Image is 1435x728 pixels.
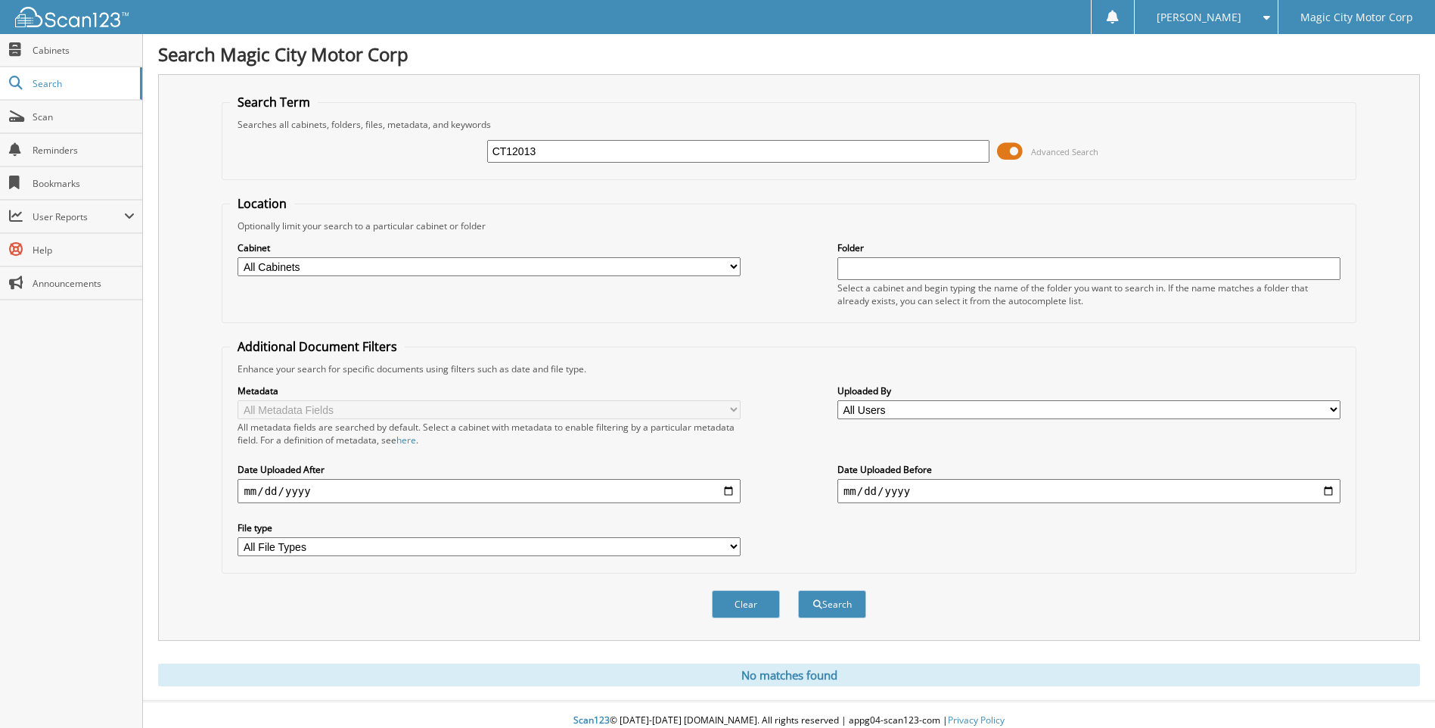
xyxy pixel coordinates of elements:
[837,384,1340,397] label: Uploaded By
[33,144,135,157] span: Reminders
[712,590,780,618] button: Clear
[1300,13,1413,22] span: Magic City Motor Corp
[230,195,294,212] legend: Location
[158,664,1420,686] div: No matches found
[33,110,135,123] span: Scan
[238,241,741,254] label: Cabinet
[798,590,866,618] button: Search
[573,714,610,726] span: Scan123
[1157,13,1241,22] span: [PERSON_NAME]
[238,421,741,446] div: All metadata fields are searched by default. Select a cabinet with metadata to enable filtering b...
[837,241,1340,254] label: Folder
[15,7,129,27] img: scan123-logo-white.svg
[33,244,135,257] span: Help
[33,177,135,190] span: Bookmarks
[396,434,416,446] a: here
[230,118,1347,131] div: Searches all cabinets, folders, files, metadata, and keywords
[33,277,135,290] span: Announcements
[1359,655,1435,728] iframe: Chat Widget
[230,94,318,110] legend: Search Term
[230,219,1347,232] div: Optionally limit your search to a particular cabinet or folder
[238,521,741,534] label: File type
[238,463,741,476] label: Date Uploaded After
[33,77,132,90] span: Search
[837,479,1340,503] input: end
[158,42,1420,67] h1: Search Magic City Motor Corp
[837,463,1340,476] label: Date Uploaded Before
[1031,146,1098,157] span: Advanced Search
[837,282,1340,307] div: Select a cabinet and begin typing the name of the folder you want to search in. If the name match...
[33,210,124,223] span: User Reports
[33,44,135,57] span: Cabinets
[238,384,741,397] label: Metadata
[230,362,1347,375] div: Enhance your search for specific documents using filters such as date and file type.
[948,714,1005,726] a: Privacy Policy
[230,338,405,355] legend: Additional Document Filters
[238,479,741,503] input: start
